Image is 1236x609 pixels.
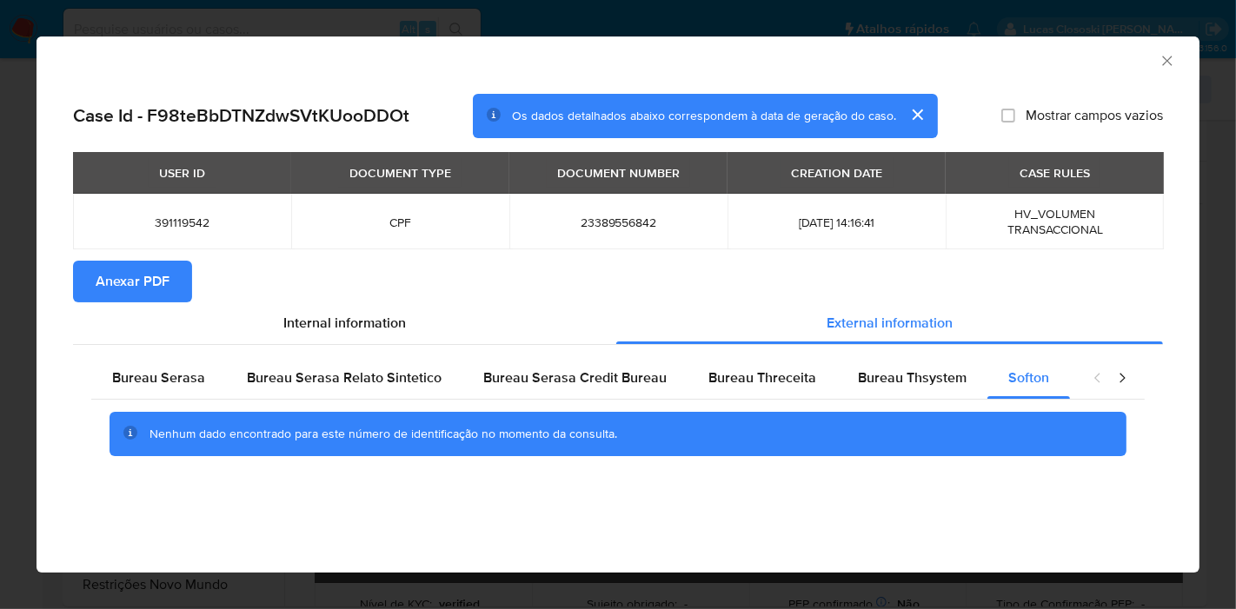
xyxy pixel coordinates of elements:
[149,158,216,188] div: USER ID
[1026,107,1163,124] span: Mostrar campos vazios
[1159,52,1174,68] button: Fechar a janela
[530,215,707,230] span: 23389556842
[547,158,690,188] div: DOCUMENT NUMBER
[112,367,205,387] span: Bureau Serasa
[1007,205,1103,238] span: HV_VOLUMEN TRANSACCIONAL
[150,425,617,442] span: Nenhum dado encontrado para este número de identificação no momento da consulta.
[73,104,409,127] h2: Case Id - F98teBbDTNZdwSVtKUooDDOt
[512,107,896,124] span: Os dados detalhados abaixo correspondem à data de geração do caso.
[283,313,406,333] span: Internal information
[73,302,1163,344] div: Detailed info
[91,357,1075,399] div: Detailed external info
[896,94,938,136] button: cerrar
[96,262,169,301] span: Anexar PDF
[247,367,442,387] span: Bureau Serasa Relato Sintetico
[1009,158,1100,188] div: CASE RULES
[748,215,925,230] span: [DATE] 14:16:41
[339,158,462,188] div: DOCUMENT TYPE
[94,215,270,230] span: 391119542
[781,158,894,188] div: CREATION DATE
[37,36,1199,573] div: closure-recommendation-modal
[1001,109,1015,122] input: Mostrar campos vazios
[312,215,488,230] span: CPF
[858,367,967,387] span: Bureau Thsystem
[827,313,953,333] span: External information
[1008,367,1049,387] span: Softon
[73,261,192,302] button: Anexar PDF
[483,367,667,387] span: Bureau Serasa Credit Bureau
[708,367,816,387] span: Bureau Threceita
